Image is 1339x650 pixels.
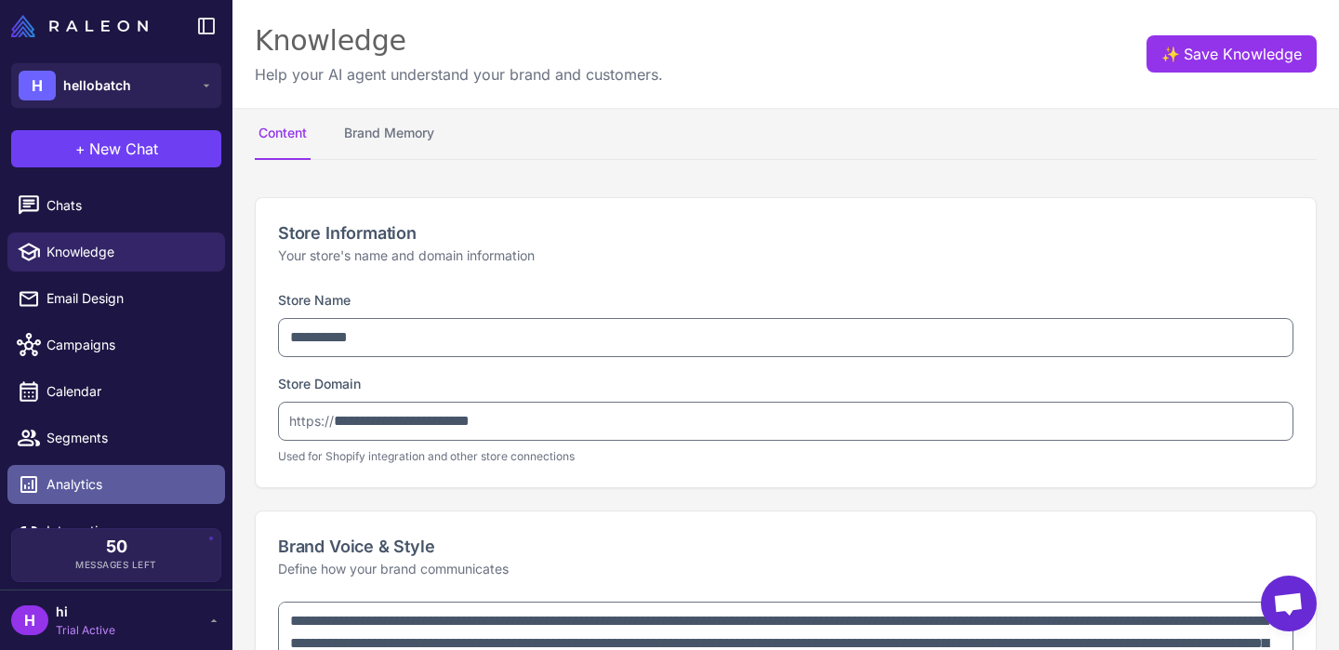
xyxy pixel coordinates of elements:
button: Hhellobatch [11,63,221,108]
div: Knowledge [255,22,663,60]
span: Analytics [46,474,210,495]
a: Segments [7,418,225,458]
span: hi [56,602,115,622]
div: H [11,605,48,635]
span: Chats [46,195,210,216]
a: Knowledge [7,232,225,272]
button: Content [255,108,311,160]
p: Define how your brand communicates [278,559,1293,579]
span: Messages Left [75,558,157,572]
span: New Chat [89,138,158,160]
span: Calendar [46,381,210,402]
button: +New Chat [11,130,221,167]
a: Calendar [7,372,225,411]
a: Raleon Logo [11,15,155,37]
div: Open chat [1261,576,1317,631]
label: Store Name [278,292,351,308]
p: Used for Shopify integration and other store connections [278,448,1293,465]
span: 50 [106,538,127,555]
span: Integrations [46,521,210,541]
span: hellobatch [63,75,131,96]
span: Campaigns [46,335,210,355]
a: Campaigns [7,325,225,365]
img: Raleon Logo [11,15,148,37]
div: H [19,71,56,100]
a: Chats [7,186,225,225]
button: ✨Save Knowledge [1147,35,1317,73]
a: Integrations [7,511,225,551]
button: Brand Memory [340,108,438,160]
a: Analytics [7,465,225,504]
span: Segments [46,428,210,448]
p: Help your AI agent understand your brand and customers. [255,63,663,86]
span: Email Design [46,288,210,309]
span: ✨ [1161,43,1176,58]
span: Knowledge [46,242,210,262]
label: Store Domain [278,376,361,391]
h2: Brand Voice & Style [278,534,1293,559]
a: Email Design [7,279,225,318]
span: + [75,138,86,160]
h2: Store Information [278,220,1293,245]
p: Your store's name and domain information [278,245,1293,266]
span: Trial Active [56,622,115,639]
